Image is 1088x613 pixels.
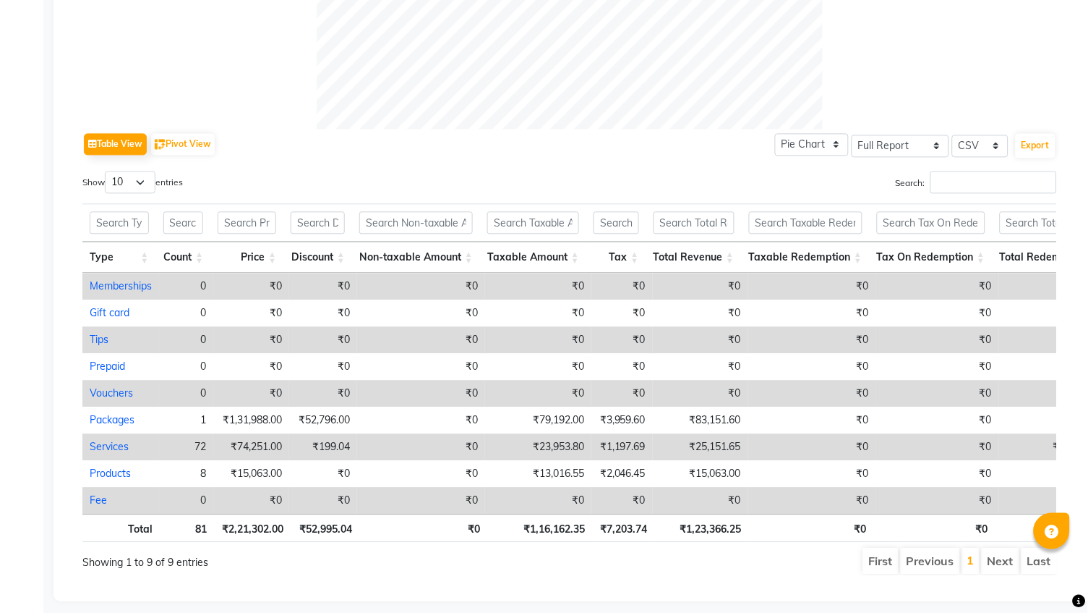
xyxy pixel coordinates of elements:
[748,273,876,300] td: ₹0
[82,514,160,542] th: Total
[84,133,147,155] button: Table View
[748,434,876,460] td: ₹0
[487,514,593,542] th: ₹1,16,162.35
[289,380,357,407] td: ₹0
[591,326,653,353] td: ₹0
[487,211,579,234] input: Search Taxable Amount
[210,242,283,273] th: Price: activate to sort column ascending
[593,514,655,542] th: ₹7,203.74
[870,242,993,273] th: Tax On Redemption: activate to sort column ascending
[653,460,748,487] td: ₹15,063.00
[213,300,289,326] td: ₹0
[90,333,108,346] a: Tips
[930,171,1057,193] input: Search:
[591,300,653,326] td: ₹0
[357,434,485,460] td: ₹0
[359,514,487,542] th: ₹0
[218,211,276,234] input: Search Price
[289,326,357,353] td: ₹0
[357,273,485,300] td: ₹0
[485,460,591,487] td: ₹13,016.55
[289,487,357,514] td: ₹0
[653,273,748,300] td: ₹0
[748,460,876,487] td: ₹0
[357,487,485,514] td: ₹0
[876,460,999,487] td: ₹0
[485,300,591,326] td: ₹0
[159,487,213,514] td: 0
[357,326,485,353] td: ₹0
[163,211,204,234] input: Search Count
[213,353,289,380] td: ₹0
[213,407,289,434] td: ₹1,31,988.00
[283,242,352,273] th: Discount: activate to sort column ascending
[748,407,876,434] td: ₹0
[289,273,357,300] td: ₹0
[646,242,742,273] th: Total Revenue: activate to sort column ascending
[485,326,591,353] td: ₹0
[591,434,653,460] td: ₹1,197.69
[591,460,653,487] td: ₹2,046.45
[90,413,134,426] a: Packages
[876,434,999,460] td: ₹0
[1016,133,1055,158] button: Export
[159,273,213,300] td: 0
[591,353,653,380] td: ₹0
[485,353,591,380] td: ₹0
[90,360,125,373] a: Prepaid
[748,300,876,326] td: ₹0
[90,494,107,507] a: Fee
[82,171,183,193] label: Show entries
[82,546,476,570] div: Showing 1 to 9 of 9 entries
[485,434,591,460] td: ₹23,953.80
[653,380,748,407] td: ₹0
[160,514,215,542] th: 81
[653,407,748,434] td: ₹83,151.60
[159,300,213,326] td: 0
[877,211,985,234] input: Search Tax On Redemption
[291,211,345,234] input: Search Discount
[876,326,999,353] td: ₹0
[896,171,1057,193] label: Search:
[591,407,653,434] td: ₹3,959.60
[105,171,155,193] select: Showentries
[352,242,480,273] th: Non-taxable Amount: activate to sort column ascending
[359,211,473,234] input: Search Non-taxable Amount
[357,380,485,407] td: ₹0
[967,553,975,567] a: 1
[213,273,289,300] td: ₹0
[876,380,999,407] td: ₹0
[159,353,213,380] td: 0
[289,434,357,460] td: ₹199.04
[155,139,166,150] img: pivot.png
[480,242,586,273] th: Taxable Amount: activate to sort column ascending
[90,211,149,234] input: Search Type
[289,300,357,326] td: ₹0
[357,300,485,326] td: ₹0
[357,460,485,487] td: ₹0
[748,353,876,380] td: ₹0
[90,386,133,399] a: Vouchers
[90,279,152,292] a: Memberships
[748,326,876,353] td: ₹0
[291,514,360,542] th: ₹52,995.04
[214,514,291,542] th: ₹2,21,302.00
[876,353,999,380] td: ₹0
[159,434,213,460] td: 72
[655,514,749,542] th: ₹1,23,366.25
[213,380,289,407] td: ₹0
[159,326,213,353] td: 0
[591,380,653,407] td: ₹0
[876,487,999,514] td: ₹0
[485,487,591,514] td: ₹0
[213,487,289,514] td: ₹0
[594,211,638,234] input: Search Tax
[653,326,748,353] td: ₹0
[213,460,289,487] td: ₹15,063.00
[586,242,646,273] th: Tax: activate to sort column ascending
[749,514,874,542] th: ₹0
[653,487,748,514] td: ₹0
[742,242,870,273] th: Taxable Redemption: activate to sort column ascending
[748,380,876,407] td: ₹0
[591,273,653,300] td: ₹0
